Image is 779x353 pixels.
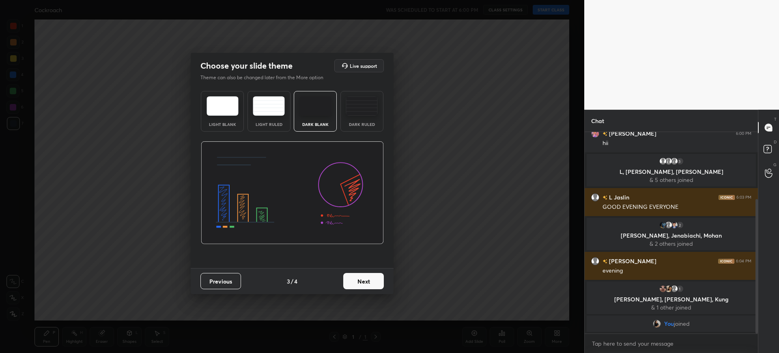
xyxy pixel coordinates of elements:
img: iconic-dark.1390631f.png [719,195,735,200]
div: Light Ruled [253,122,285,126]
h5: Live support [350,63,377,68]
h4: / [291,277,293,286]
p: G [773,162,777,168]
span: joined [674,321,690,327]
div: 6:03 PM [736,195,751,200]
span: You [664,321,674,327]
img: default.png [591,193,599,201]
h4: 4 [294,277,297,286]
img: 2c7571fda3654553a155629360dec176.jpg [659,221,667,229]
img: no-rating-badge.077c3623.svg [603,259,607,264]
div: grid [585,132,758,334]
p: L, [PERSON_NAME], [PERSON_NAME] [592,169,751,175]
img: no-rating-badge.077c3623.svg [603,195,607,200]
img: 3 [591,130,599,138]
h6: [PERSON_NAME] [607,257,656,265]
img: darkThemeBanner.d06ce4a2.svg [201,141,384,245]
img: 0b9efbef89524cdfa6abbfe5555a2d18.jpg [665,285,673,293]
img: 2d3b086c885d4a11887176a8b7c069e0.png [659,285,667,293]
img: lightTheme.e5ed3b09.svg [207,96,239,116]
h4: 3 [287,277,290,286]
div: Dark Blank [299,122,331,126]
h2: Choose your slide theme [200,61,293,71]
p: & 2 others joined [592,240,751,247]
img: 50702b96c52e459ba5ac12119d36f654.jpg [653,320,661,328]
div: GOOD EVENING EVERYONE [603,203,751,211]
img: default.png [670,157,678,165]
p: D [774,139,777,145]
div: 2 [676,221,684,229]
div: 1 [676,285,684,293]
button: Next [343,273,384,289]
p: & 1 other joined [592,304,751,311]
p: & 5 others joined [592,177,751,183]
p: Theme can also be changed later from the More option [200,74,332,81]
img: lightRuledTheme.5fabf969.svg [253,96,285,116]
p: [PERSON_NAME], [PERSON_NAME], Kung [592,296,751,303]
h6: L Jaslin [607,193,629,201]
div: 5 [676,157,684,165]
img: default.png [670,285,678,293]
div: 6:04 PM [736,259,751,264]
h6: [PERSON_NAME] [607,129,656,138]
img: default.png [665,221,673,229]
img: iconic-dark.1390631f.png [718,259,734,264]
img: 0cb302f5e4954ccfb7315d3daeec84a9.jpg [670,221,678,229]
p: T [774,116,777,122]
p: [PERSON_NAME], Jenabiachi, Mohan [592,232,751,239]
img: darkRuledTheme.de295e13.svg [346,96,378,116]
div: 6:00 PM [736,131,751,136]
img: default.png [659,157,667,165]
img: no-rating-badge.077c3623.svg [603,132,607,136]
button: Previous [200,273,241,289]
p: Chat [585,110,611,132]
div: evening [603,267,751,275]
div: hii [603,139,751,147]
img: default.png [591,257,599,265]
img: default.png [665,157,673,165]
div: Dark Ruled [346,122,378,126]
img: darkTheme.f0cc69e5.svg [299,96,331,116]
div: Light Blank [206,122,239,126]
